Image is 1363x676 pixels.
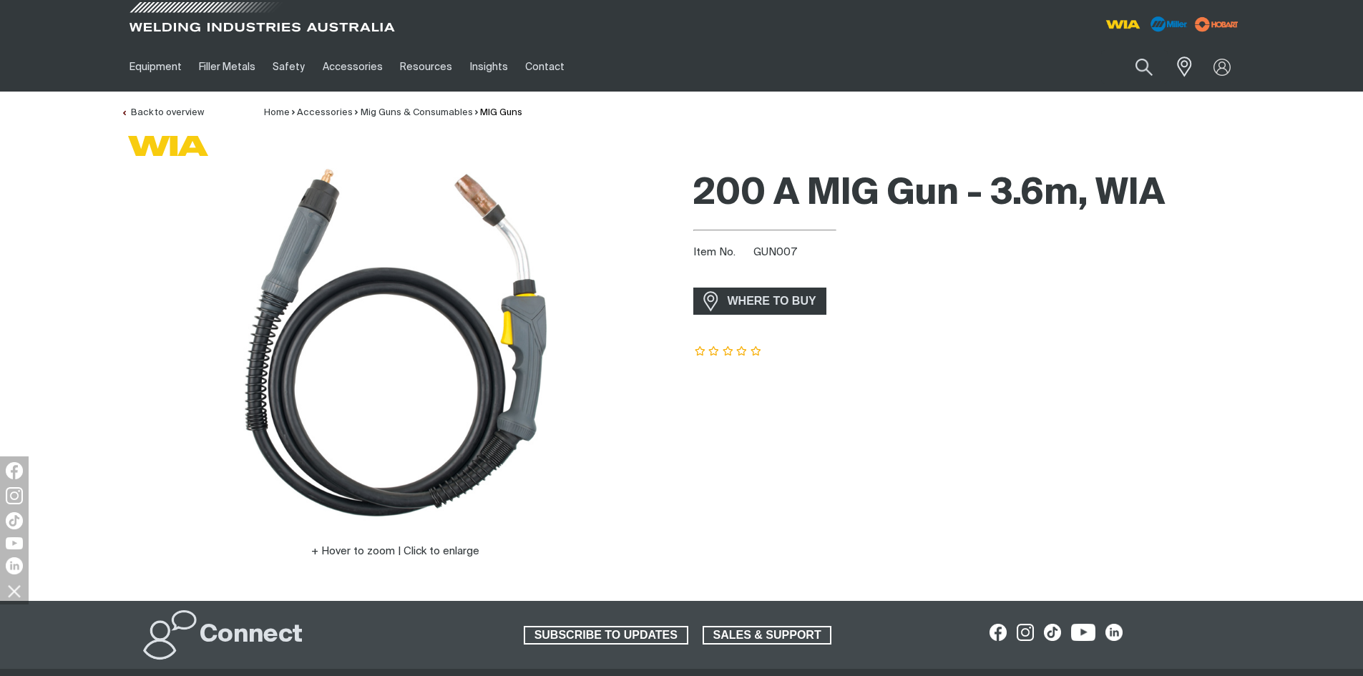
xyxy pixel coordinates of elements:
h2: Connect [200,619,303,651]
a: SALES & SUPPORT [703,626,832,645]
img: hide socials [2,579,26,603]
input: Product name or item number... [1101,50,1168,84]
img: 200 A MIG Gun - 3.6m, Euro [217,164,575,521]
a: Back to overview [121,108,204,117]
span: SUBSCRIBE TO UPDATES [525,626,687,645]
a: Equipment [121,42,190,92]
nav: Breadcrumb [264,106,522,120]
span: WHERE TO BUY [718,290,826,313]
a: Accessories [314,42,391,92]
button: Search products [1120,50,1168,84]
a: Home [264,108,290,117]
span: Rating: {0} [693,347,763,357]
span: SALES & SUPPORT [704,626,831,645]
a: Filler Metals [190,42,264,92]
a: SUBSCRIBE TO UPDATES [524,626,688,645]
img: TikTok [6,512,23,529]
button: Hover to zoom | Click to enlarge [303,543,488,560]
img: Facebook [6,462,23,479]
img: miller [1191,14,1243,35]
a: Contact [517,42,573,92]
a: MIG Guns [480,108,522,117]
span: Item No. [693,245,751,261]
img: Instagram [6,487,23,504]
img: LinkedIn [6,557,23,574]
a: Insights [461,42,516,92]
span: GUN007 [753,247,797,258]
img: YouTube [6,537,23,549]
a: WHERE TO BUY [693,288,827,314]
a: Resources [391,42,461,92]
a: Accessories [297,108,353,117]
a: Safety [264,42,313,92]
h1: 200 A MIG Gun - 3.6m, WIA [693,171,1243,217]
a: Mig Guns & Consumables [361,108,473,117]
nav: Main [121,42,962,92]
